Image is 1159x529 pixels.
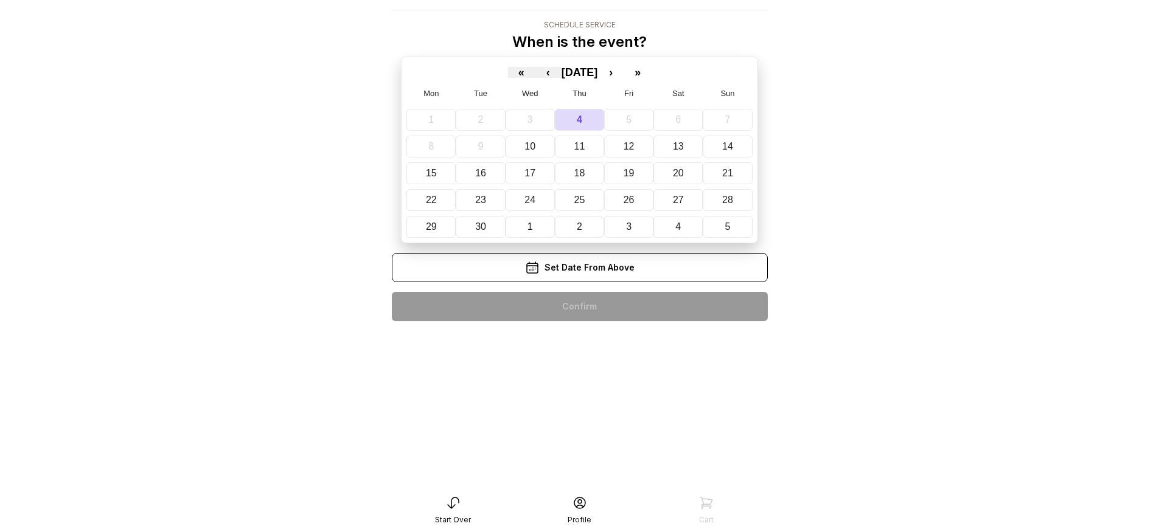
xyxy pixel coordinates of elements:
button: September 3, 2025 [506,109,555,131]
abbr: September 12, 2025 [624,141,635,151]
button: September 19, 2025 [604,162,653,184]
abbr: September 17, 2025 [524,168,535,178]
abbr: October 1, 2025 [527,221,533,232]
button: September 20, 2025 [653,162,703,184]
button: September 9, 2025 [456,136,505,157]
button: September 11, 2025 [555,136,604,157]
abbr: September 14, 2025 [722,141,733,151]
button: September 30, 2025 [456,216,505,238]
button: October 4, 2025 [653,216,703,238]
abbr: September 23, 2025 [475,195,486,205]
abbr: September 6, 2025 [675,114,681,125]
div: Cart [699,515,714,525]
button: September 12, 2025 [604,136,653,157]
abbr: September 3, 2025 [527,114,533,125]
button: September 18, 2025 [555,162,604,184]
button: ‹ [535,67,562,78]
button: September 14, 2025 [703,136,752,157]
abbr: September 19, 2025 [624,168,635,178]
abbr: Thursday [573,89,586,98]
button: [DATE] [562,67,598,78]
abbr: September 20, 2025 [673,168,684,178]
button: September 5, 2025 [604,109,653,131]
abbr: September 24, 2025 [524,195,535,205]
button: September 28, 2025 [703,189,752,211]
span: [DATE] [562,66,598,78]
abbr: October 3, 2025 [626,221,632,232]
button: September 24, 2025 [506,189,555,211]
button: October 1, 2025 [506,216,555,238]
abbr: September 9, 2025 [478,141,484,151]
button: September 4, 2025 [555,109,604,131]
button: September 1, 2025 [406,109,456,131]
abbr: September 18, 2025 [574,168,585,178]
abbr: September 5, 2025 [626,114,632,125]
abbr: September 10, 2025 [524,141,535,151]
button: September 7, 2025 [703,109,752,131]
abbr: Saturday [672,89,684,98]
button: September 23, 2025 [456,189,505,211]
abbr: September 29, 2025 [426,221,437,232]
button: September 21, 2025 [703,162,752,184]
button: September 2, 2025 [456,109,505,131]
div: Profile [568,515,591,525]
abbr: September 28, 2025 [722,195,733,205]
abbr: September 25, 2025 [574,195,585,205]
abbr: Sunday [720,89,734,98]
abbr: September 8, 2025 [428,141,434,151]
button: September 10, 2025 [506,136,555,157]
button: September 15, 2025 [406,162,456,184]
abbr: September 4, 2025 [577,114,582,125]
abbr: September 27, 2025 [673,195,684,205]
button: September 27, 2025 [653,189,703,211]
abbr: September 22, 2025 [426,195,437,205]
abbr: September 30, 2025 [475,221,486,232]
abbr: Wednesday [522,89,538,98]
button: September 22, 2025 [406,189,456,211]
button: » [624,67,651,78]
div: Start Over [435,515,471,525]
button: October 3, 2025 [604,216,653,238]
abbr: October 2, 2025 [577,221,582,232]
abbr: September 26, 2025 [624,195,635,205]
abbr: September 2, 2025 [478,114,484,125]
button: September 29, 2025 [406,216,456,238]
abbr: Friday [624,89,633,98]
button: October 2, 2025 [555,216,604,238]
button: September 25, 2025 [555,189,604,211]
abbr: October 4, 2025 [675,221,681,232]
abbr: September 13, 2025 [673,141,684,151]
div: Set Date From Above [392,253,768,282]
abbr: September 1, 2025 [428,114,434,125]
abbr: September 21, 2025 [722,168,733,178]
button: › [597,67,624,78]
button: September 16, 2025 [456,162,505,184]
button: September 6, 2025 [653,109,703,131]
abbr: Monday [423,89,439,98]
button: September 13, 2025 [653,136,703,157]
abbr: October 5, 2025 [725,221,731,232]
button: September 8, 2025 [406,136,456,157]
abbr: September 7, 2025 [725,114,731,125]
button: « [508,67,535,78]
abbr: September 15, 2025 [426,168,437,178]
p: When is the event? [512,32,647,52]
button: September 17, 2025 [506,162,555,184]
abbr: September 11, 2025 [574,141,585,151]
button: October 5, 2025 [703,216,752,238]
abbr: September 16, 2025 [475,168,486,178]
button: September 26, 2025 [604,189,653,211]
abbr: Tuesday [474,89,487,98]
div: Schedule Service [512,20,647,30]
